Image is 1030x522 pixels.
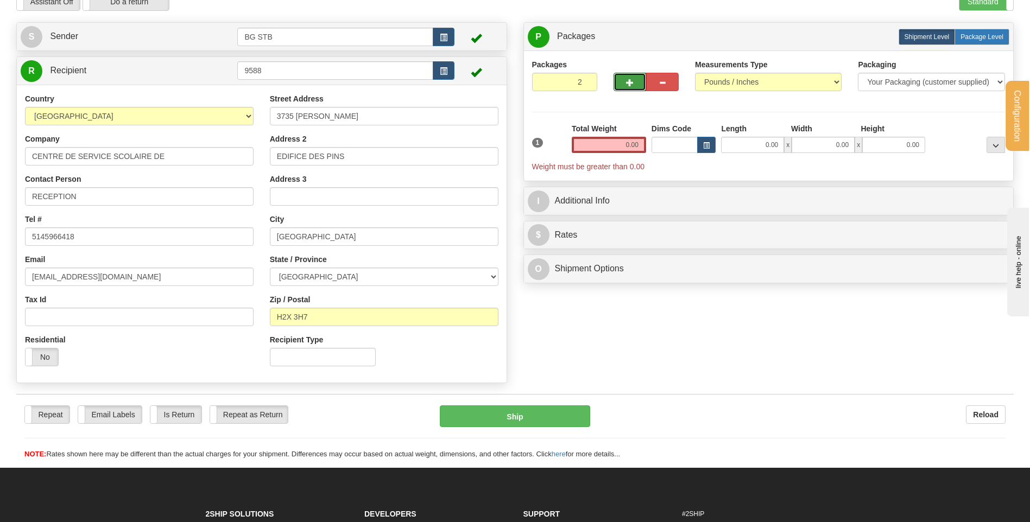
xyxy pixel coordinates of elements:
span: O [528,258,549,280]
label: Company [25,133,60,144]
label: Dims Code [652,123,691,134]
span: x [855,137,862,153]
label: Total Weight [572,123,617,134]
div: Rates shown here may be different than the actual charges for your shipment. Differences may occu... [16,449,1014,460]
a: R Recipient [21,60,213,82]
strong: 2Ship Solutions [206,510,274,518]
label: Width [791,123,812,134]
label: No [26,348,58,366]
label: Street Address [270,93,324,104]
span: Recipient [50,66,86,75]
label: Recipient Type [270,334,324,345]
span: Packages [557,31,595,41]
input: Recipient Id [237,61,433,80]
a: S Sender [21,26,237,48]
label: Zip / Postal [270,294,311,305]
span: Weight must be greater than 0.00 [532,162,645,171]
label: Height [861,123,884,134]
label: Contact Person [25,174,81,184]
button: Configuration [1006,81,1029,151]
a: OShipment Options [528,258,1010,280]
label: Packaging [858,59,896,70]
label: Tel # [25,214,42,225]
label: State / Province [270,254,327,265]
label: Address 3 [270,174,307,184]
span: Shipment Level [905,33,950,41]
label: Measurements Type [695,59,768,70]
span: $ [528,224,549,246]
span: NOTE: [24,450,46,458]
label: Tax Id [25,294,46,305]
h6: #2SHIP [682,511,825,518]
label: Repeat as Return [210,406,288,423]
label: Length [721,123,747,134]
span: 1 [532,138,544,148]
div: ... [987,137,1005,153]
span: P [528,26,549,48]
iframe: chat widget [1005,206,1029,316]
strong: Developers [364,510,416,518]
span: R [21,60,42,82]
a: IAdditional Info [528,190,1010,212]
span: Sender [50,31,78,41]
div: live help - online [8,9,100,17]
span: I [528,190,549,212]
label: Packages [532,59,567,70]
a: here [552,450,566,458]
b: Reload [973,410,999,419]
label: Repeat [25,406,69,423]
input: Enter a location [270,107,498,125]
label: Residential [25,334,66,345]
span: x [784,137,792,153]
strong: Support [523,510,560,518]
input: Sender Id [237,28,433,46]
label: Email Labels [78,406,142,423]
span: S [21,26,42,48]
label: Is Return [150,406,201,423]
span: Package Level [961,33,1003,41]
label: Email [25,254,45,265]
a: P Packages [528,26,1010,48]
a: $Rates [528,224,1010,246]
button: Reload [966,405,1006,424]
label: Address 2 [270,133,307,144]
label: Country [25,93,54,104]
label: City [270,214,284,225]
button: Ship [440,405,590,427]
